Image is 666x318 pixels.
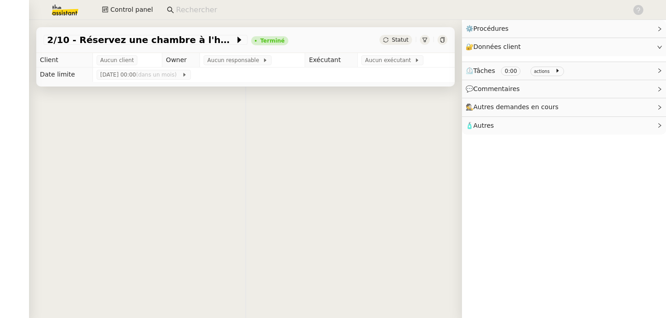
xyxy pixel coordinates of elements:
span: Control panel [110,5,153,15]
span: Aucun responsable [207,56,263,65]
div: 🧴Autres [462,117,666,135]
span: Aucun exécutant [365,56,414,65]
span: (dans un mois) [136,72,178,78]
span: 💬 [466,85,524,92]
span: 🧴 [466,122,494,129]
span: Aucun client [100,56,134,65]
div: 💬Commentaires [462,80,666,98]
span: ⚙️ [466,24,513,34]
div: ⚙️Procédures [462,20,666,38]
span: Tâches [473,67,495,74]
td: Client [36,53,92,67]
div: 🕵️Autres demandes en cours [462,98,666,116]
span: Commentaires [473,85,520,92]
span: Autres [473,122,494,129]
div: ⏲️Tâches 0:00 actions [462,62,666,80]
nz-tag: 0:00 [501,67,520,76]
span: 🕵️ [466,103,563,111]
span: 2/10 - Réservez une chambre à l'hôtel Greet + Train [47,35,235,44]
span: Autres demandes en cours [473,103,559,111]
span: 🔐 [466,42,525,52]
small: actions [534,69,550,74]
span: Données client [473,43,521,50]
span: Statut [392,37,408,43]
td: Owner [162,53,200,67]
span: ⏲️ [466,67,568,74]
button: Control panel [97,4,158,16]
span: Procédures [473,25,509,32]
div: Terminé [260,38,285,43]
span: [DATE] 00:00 [100,70,182,79]
td: Date limite [36,67,92,82]
td: Exécutant [305,53,358,67]
input: Rechercher [176,4,623,16]
div: 🔐Données client [462,38,666,56]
